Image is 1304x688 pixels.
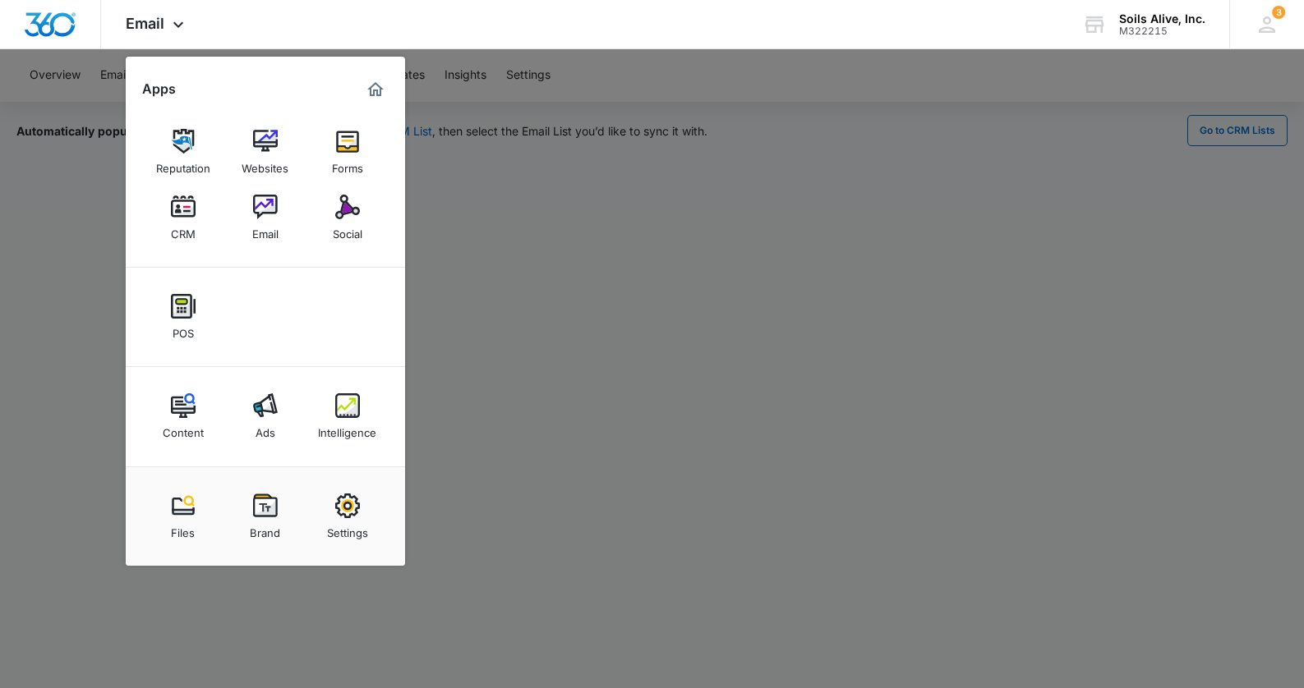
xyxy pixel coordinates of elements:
div: Social [333,219,362,241]
div: Intelligence [318,418,376,439]
a: Marketing 360® Dashboard [362,76,389,103]
div: Content [163,418,204,439]
a: CRM [152,186,214,249]
div: Settings [327,518,368,539]
a: Email [234,186,297,249]
a: Forms [316,121,379,183]
div: account id [1119,25,1205,37]
div: Brand [250,518,280,539]
div: account name [1119,12,1205,25]
a: Brand [234,485,297,548]
a: POS [152,286,214,348]
div: Websites [242,154,288,175]
div: Reputation [156,154,210,175]
h2: Apps [142,81,176,97]
a: Settings [316,485,379,548]
div: Email [252,219,279,241]
a: Content [152,385,214,447]
div: Files [171,518,195,539]
div: CRM [171,219,196,241]
a: Reputation [152,121,214,183]
a: Files [152,485,214,548]
div: Ads [256,418,275,439]
a: Intelligence [316,385,379,447]
div: POS [173,319,194,340]
div: notifications count [1272,6,1285,19]
span: 3 [1272,6,1285,19]
div: Forms [332,154,363,175]
a: Social [316,186,379,249]
a: Ads [234,385,297,447]
a: Websites [234,121,297,183]
span: Email [126,15,164,32]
